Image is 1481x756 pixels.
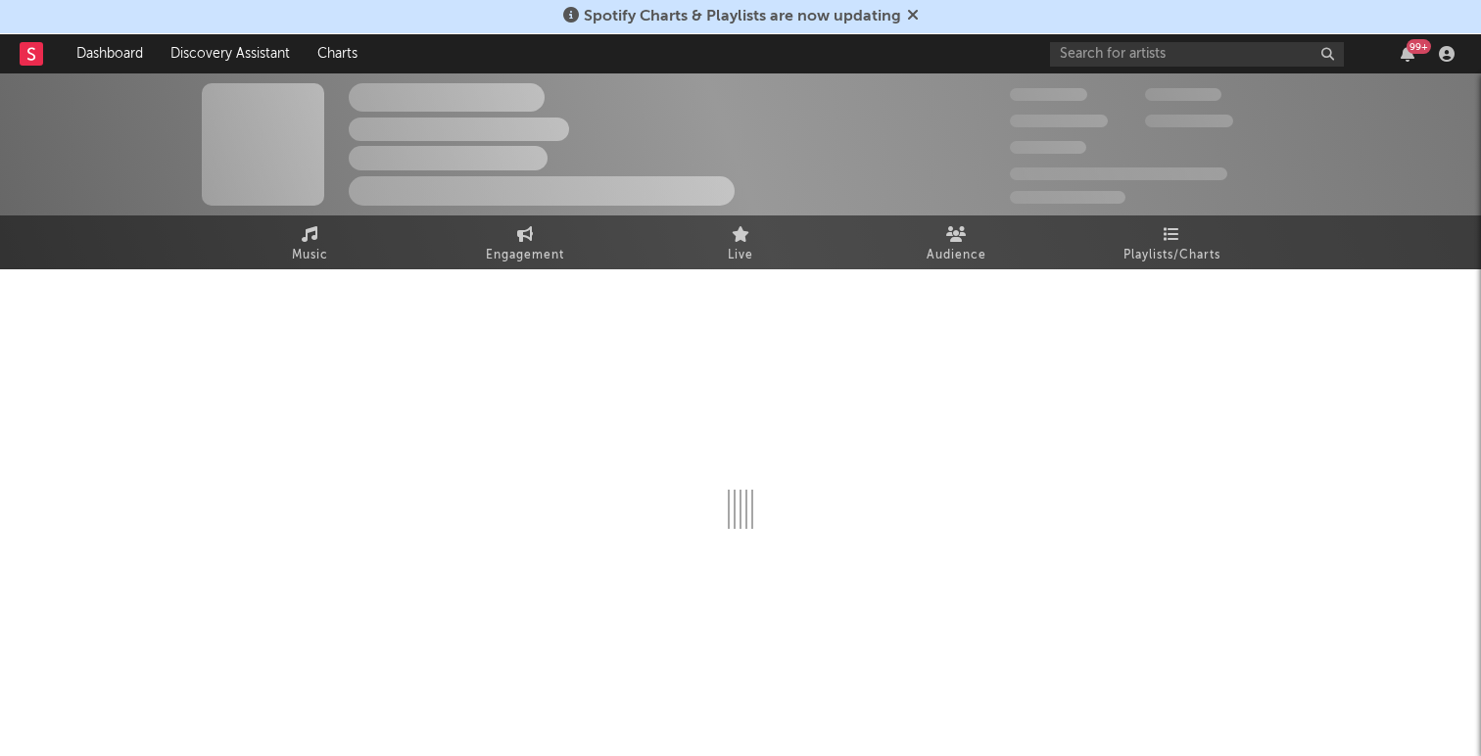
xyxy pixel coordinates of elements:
[486,244,564,267] span: Engagement
[63,34,157,73] a: Dashboard
[1010,141,1086,154] span: 100 000
[1010,191,1125,204] span: Jump Score: 85.0
[1145,115,1233,127] span: 1 000 000
[1010,88,1087,101] span: 300 000
[907,9,919,24] span: Dismiss
[417,215,633,269] a: Engagement
[927,244,986,267] span: Audience
[1407,39,1431,54] div: 99 +
[1010,167,1227,180] span: 50 000 000 Monthly Listeners
[1050,42,1344,67] input: Search for artists
[292,244,328,267] span: Music
[1010,115,1108,127] span: 50 000 000
[304,34,371,73] a: Charts
[1145,88,1221,101] span: 100 000
[1401,46,1414,62] button: 99+
[848,215,1064,269] a: Audience
[584,9,901,24] span: Spotify Charts & Playlists are now updating
[633,215,848,269] a: Live
[202,215,417,269] a: Music
[1064,215,1279,269] a: Playlists/Charts
[1123,244,1220,267] span: Playlists/Charts
[157,34,304,73] a: Discovery Assistant
[728,244,753,267] span: Live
